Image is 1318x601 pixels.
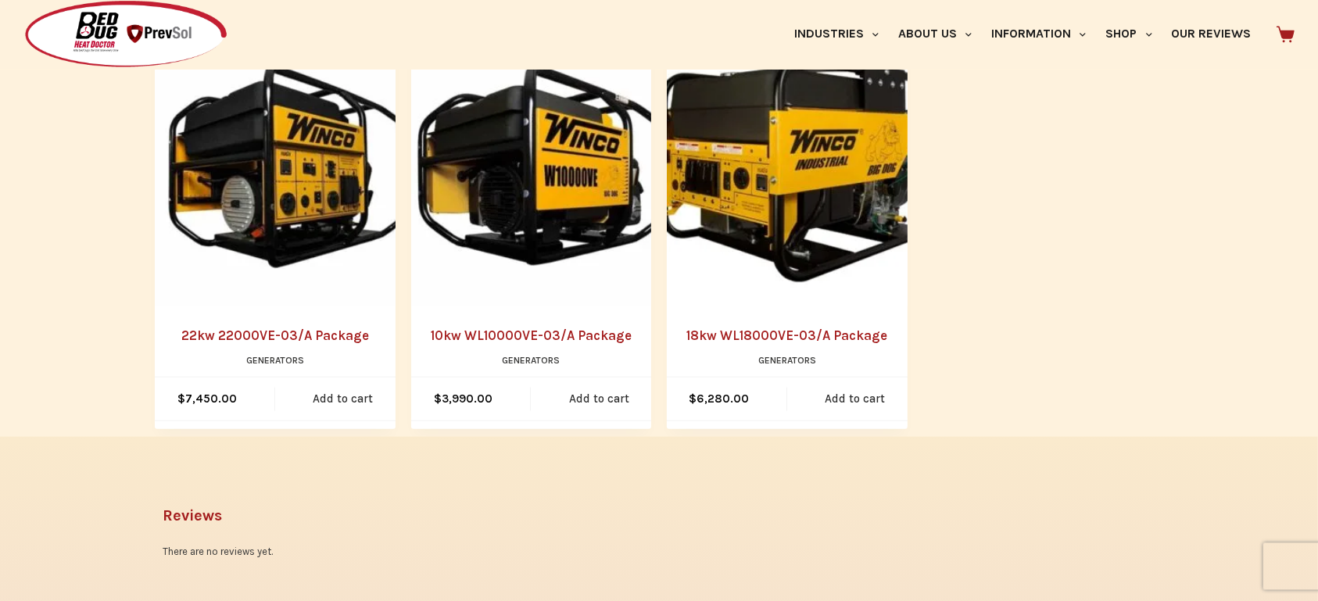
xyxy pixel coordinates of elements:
a: Generators [502,355,560,366]
bdi: 6,280.00 [689,392,749,406]
a: 18kw WL18000VE-03/A Package [667,34,939,306]
p: There are no reviews yet. [163,543,1155,560]
span: $ [177,392,185,406]
bdi: 7,450.00 [177,392,237,406]
a: Generators [758,355,816,366]
h2: Reviews [163,504,1155,528]
a: 10kw WL10000VE-03/A Package [411,326,652,346]
span: $ [689,392,697,406]
a: 10kw WL10000VE-03/A Package [411,34,683,306]
a: Add to cart: “22kw 22000VE-03/A Package” [275,377,411,420]
a: Generators [246,355,304,366]
a: 18kw WL18000VE-03/A Package [667,326,908,346]
a: 22kw 22000VE-03/A Package [155,34,427,306]
a: Add to cart: “10kw WL10000VE-03/A Package” [531,377,667,420]
a: Add to cart: “18kw WL18000VE-03/A Package” [787,377,923,420]
bdi: 3,990.00 [434,392,492,406]
a: 22kw 22000VE-03/A Package [155,326,396,346]
span: $ [434,392,442,406]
